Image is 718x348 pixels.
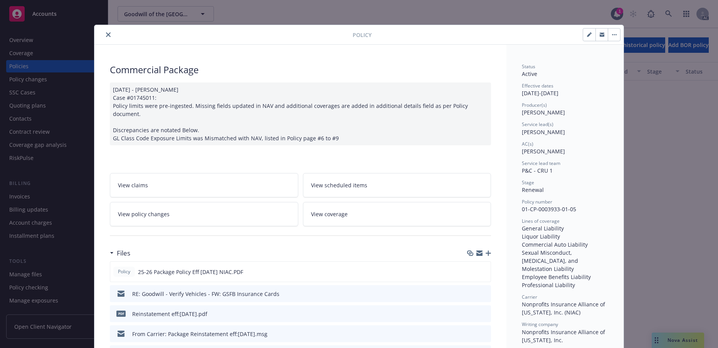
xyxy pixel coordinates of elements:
[522,328,607,344] span: Nonprofits Insurance Alliance of [US_STATE], Inc.
[481,290,488,298] button: preview file
[110,248,130,258] div: Files
[522,121,553,128] span: Service lead(s)
[104,30,113,39] button: close
[522,205,576,213] span: 01-CP-0003933-01-05
[522,273,608,281] div: Employee Benefits Liability
[110,173,298,197] a: View claims
[522,82,553,89] span: Effective dates
[132,290,279,298] div: RE: Goodwill - Verify Vehicles - FW: GSFB Insurance Cards
[522,321,558,328] span: Writing company
[522,82,608,97] div: [DATE] - [DATE]
[522,232,608,240] div: Liquor Liability
[303,202,491,226] a: View coverage
[522,249,608,273] div: Sexual Misconduct, [MEDICAL_DATA], and Molestation Liability
[469,290,475,298] button: download file
[522,160,560,166] span: Service lead team
[132,330,267,338] div: From Carrier: Package Reinstatement eff:[DATE].msg
[311,181,367,189] span: View scheduled items
[522,218,560,224] span: Lines of coverage
[522,198,552,205] span: Policy number
[522,141,533,147] span: AC(s)
[481,310,488,318] button: preview file
[469,330,475,338] button: download file
[116,311,126,316] span: pdf
[522,179,534,186] span: Stage
[110,63,491,76] div: Commercial Package
[522,63,535,70] span: Status
[481,330,488,338] button: preview file
[116,268,132,275] span: Policy
[118,181,148,189] span: View claims
[303,173,491,197] a: View scheduled items
[522,281,608,289] div: Professional Liability
[118,210,170,218] span: View policy changes
[132,310,207,318] div: Reinstatement eff:[DATE].pdf
[522,148,565,155] span: [PERSON_NAME]
[522,240,608,249] div: Commercial Auto Liability
[353,31,372,39] span: Policy
[110,82,491,145] div: [DATE] - [PERSON_NAME] Case #01745011: Policy limits were pre-ingested. Missing fields updated in...
[311,210,348,218] span: View coverage
[522,301,607,316] span: Nonprofits Insurance Alliance of [US_STATE], Inc. (NIAC)
[522,224,608,232] div: General Liability
[481,268,488,276] button: preview file
[468,268,474,276] button: download file
[117,248,130,258] h3: Files
[522,128,565,136] span: [PERSON_NAME]
[138,268,243,276] span: 25-26 Package Policy Eff [DATE] NIAC.PDF
[522,167,553,174] span: P&C - CRU 1
[110,202,298,226] a: View policy changes
[522,186,544,193] span: Renewal
[522,294,537,300] span: Carrier
[522,102,547,108] span: Producer(s)
[469,310,475,318] button: download file
[522,70,537,77] span: Active
[522,109,565,116] span: [PERSON_NAME]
